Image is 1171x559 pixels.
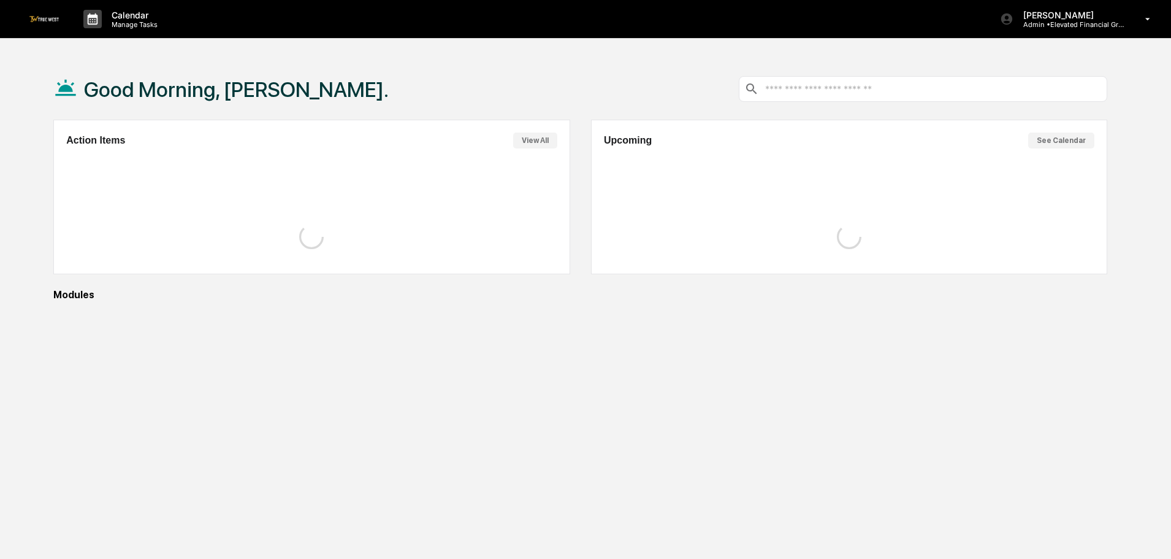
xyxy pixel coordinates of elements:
h1: Good Morning, [PERSON_NAME]. [84,77,389,102]
p: Admin • Elevated Financial Group [1013,20,1127,29]
button: See Calendar [1028,133,1094,148]
div: Modules [53,289,1107,301]
p: Calendar [102,10,164,20]
h2: Upcoming [604,135,652,146]
h2: Action Items [66,135,125,146]
img: logo [29,16,59,21]
p: Manage Tasks [102,20,164,29]
button: View All [513,133,557,148]
p: [PERSON_NAME] [1013,10,1127,20]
